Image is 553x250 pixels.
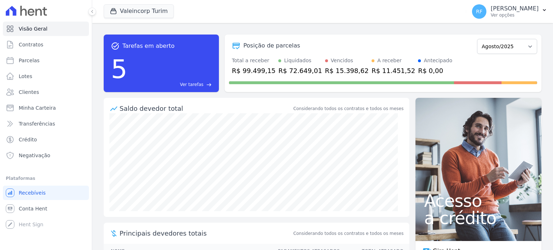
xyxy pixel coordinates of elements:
[120,104,292,113] div: Saldo devedor total
[3,85,89,99] a: Clientes
[19,152,50,159] span: Negativação
[3,132,89,147] a: Crédito
[491,12,539,18] p: Ver opções
[293,230,404,237] span: Considerando todos os contratos e todos os meses
[122,42,175,50] span: Tarefas em aberto
[293,105,404,112] div: Considerando todos os contratos e todos os meses
[331,57,353,64] div: Vencidos
[3,101,89,115] a: Minha Carteira
[19,104,56,112] span: Minha Carteira
[19,41,43,48] span: Contratos
[243,41,300,50] div: Posição de parcelas
[111,42,120,50] span: task_alt
[19,88,39,96] span: Clientes
[424,192,533,209] span: Acesso
[466,1,553,22] button: RF [PERSON_NAME] Ver opções
[19,57,40,64] span: Parcelas
[180,81,203,88] span: Ver tarefas
[278,66,322,76] div: R$ 72.649,01
[418,66,452,76] div: R$ 0,00
[19,120,55,127] span: Transferências
[424,57,452,64] div: Antecipado
[206,82,212,87] span: east
[3,37,89,52] a: Contratos
[111,50,127,88] div: 5
[3,22,89,36] a: Visão Geral
[3,201,89,216] a: Conta Hent
[3,148,89,163] a: Negativação
[130,81,212,88] a: Ver tarefas east
[3,53,89,68] a: Parcelas
[19,25,48,32] span: Visão Geral
[19,73,32,80] span: Lotes
[104,4,174,18] button: Valeincorp Turim
[120,228,292,238] span: Principais devedores totais
[377,57,402,64] div: A receber
[284,57,311,64] div: Liquidados
[3,186,89,200] a: Recebíveis
[491,5,539,12] p: [PERSON_NAME]
[6,174,86,183] div: Plataformas
[232,57,275,64] div: Total a receber
[19,136,37,143] span: Crédito
[372,66,415,76] div: R$ 11.451,52
[19,189,46,196] span: Recebíveis
[476,9,482,14] span: RF
[325,66,369,76] div: R$ 15.398,62
[3,117,89,131] a: Transferências
[3,69,89,83] a: Lotes
[232,66,275,76] div: R$ 99.499,15
[19,205,47,212] span: Conta Hent
[424,209,533,227] span: a crédito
